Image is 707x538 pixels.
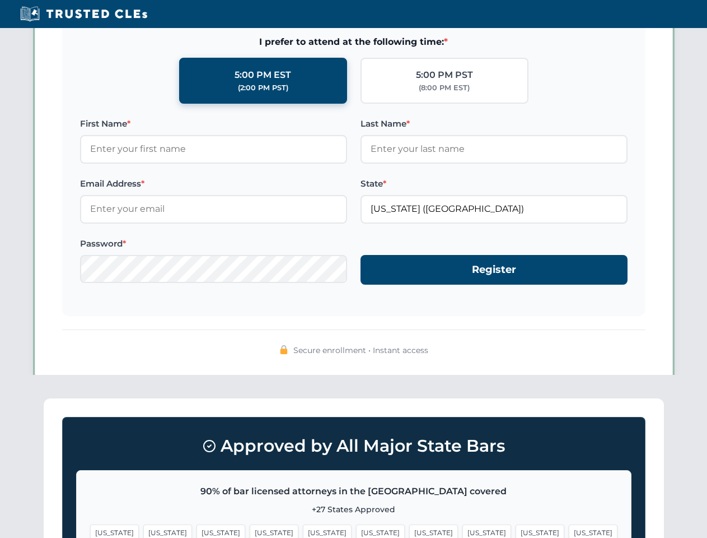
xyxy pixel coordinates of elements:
[238,82,288,94] div: (2:00 PM PST)
[360,195,628,223] input: Florida (FL)
[360,255,628,285] button: Register
[360,117,628,131] label: Last Name
[235,68,291,82] div: 5:00 PM EST
[419,82,470,94] div: (8:00 PM EST)
[80,177,347,191] label: Email Address
[90,503,617,516] p: +27 States Approved
[76,431,631,461] h3: Approved by All Major State Bars
[80,135,347,163] input: Enter your first name
[80,195,347,223] input: Enter your email
[293,344,428,356] span: Secure enrollment • Instant access
[360,135,628,163] input: Enter your last name
[279,345,288,354] img: 🔒
[90,484,617,499] p: 90% of bar licensed attorneys in the [GEOGRAPHIC_DATA] covered
[80,117,347,131] label: First Name
[416,68,473,82] div: 5:00 PM PST
[17,6,151,22] img: Trusted CLEs
[80,237,347,251] label: Password
[360,177,628,191] label: State
[80,35,628,49] span: I prefer to attend at the following time:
